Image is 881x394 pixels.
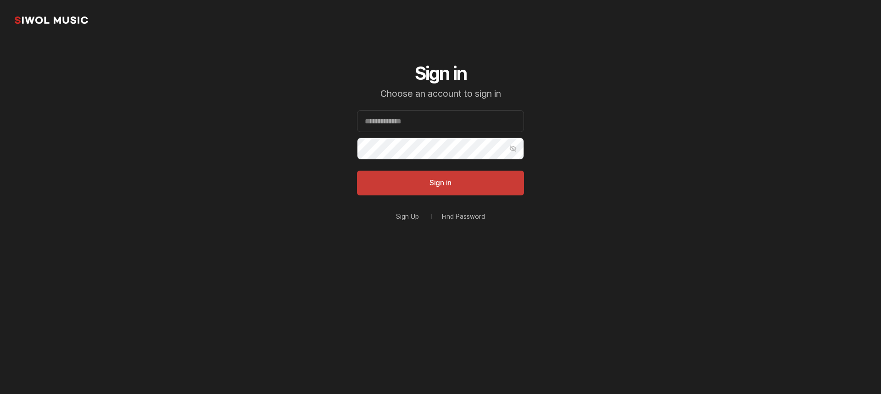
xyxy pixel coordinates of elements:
button: Sign in [357,171,524,195]
a: Sign Up [396,213,419,220]
a: Find Password [442,213,485,220]
input: Email [357,110,524,132]
h2: Sign in [357,62,524,84]
input: Password [357,138,524,160]
p: Choose an account to sign in [357,88,524,99]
